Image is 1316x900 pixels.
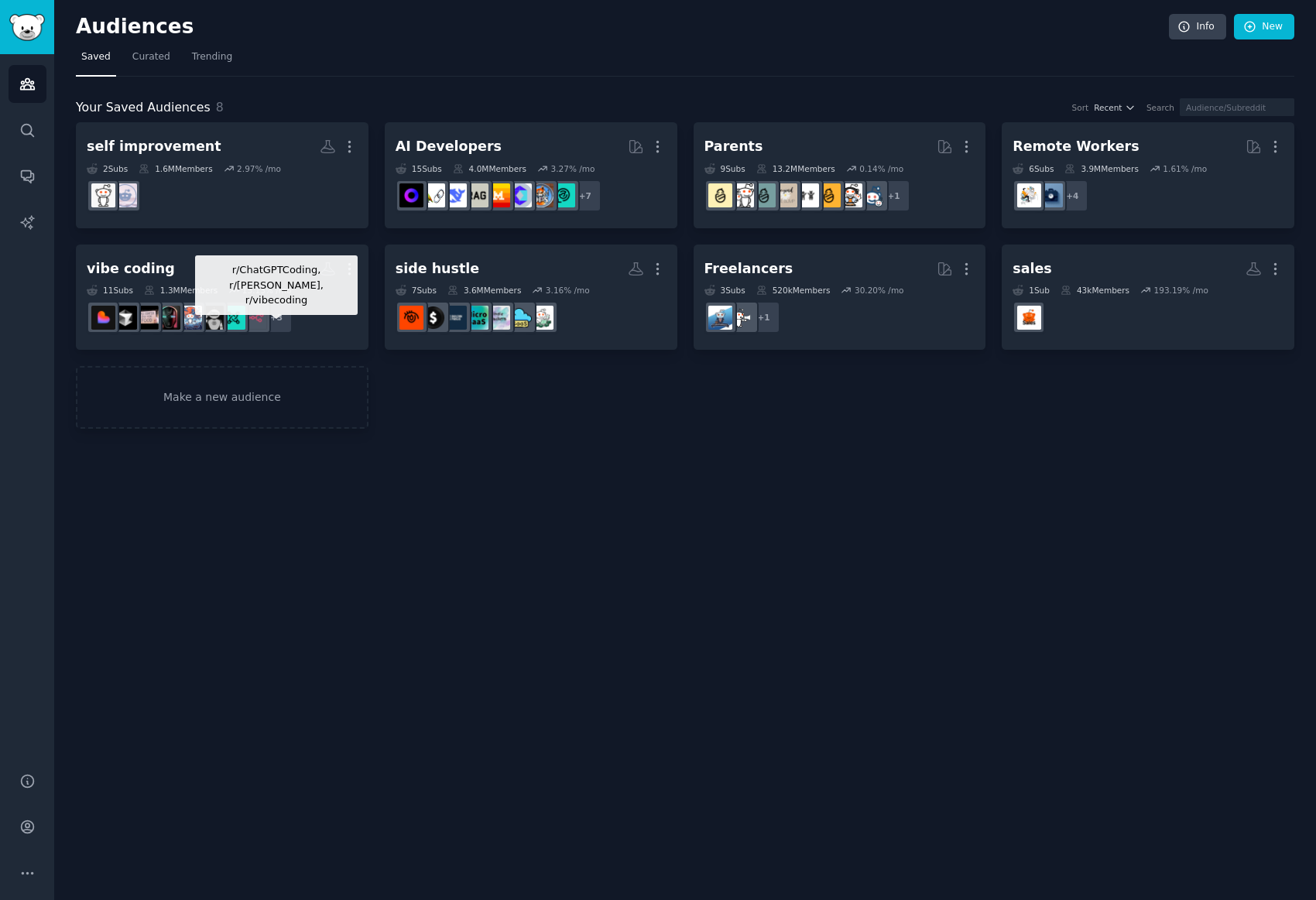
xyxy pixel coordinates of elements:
[1064,163,1138,174] div: 3.9M Members
[486,306,510,330] img: indiehackers
[748,301,780,334] div: + 1
[91,306,115,330] img: lovable
[221,306,245,330] img: LLMDevs
[551,183,575,207] img: AIDevelopersSociety
[756,163,835,174] div: 13.2M Members
[421,183,445,207] img: LangChain
[1061,285,1129,296] div: 43k Members
[91,183,115,207] img: emotionalintelligence
[127,45,176,77] a: Curated
[486,183,510,207] img: MistralAI
[76,366,368,429] a: Make a new audience
[87,163,128,174] div: 2 Sub s
[838,183,862,207] img: parentsofmultiples
[192,50,232,64] span: Trending
[708,306,732,330] img: ForHireFreelancers
[1072,102,1089,113] div: Sort
[187,45,238,77] a: Trending
[817,183,841,207] img: NewParents
[453,163,526,174] div: 4.0M Members
[1039,183,1063,207] img: work
[1056,180,1088,212] div: + 4
[694,122,986,228] a: Parents9Subs13.2MMembers0.14% /mo+1ParentsparentsofmultiplesNewParentstoddlersbeyondthebumpSingle...
[859,163,903,174] div: 0.14 % /mo
[1002,245,1294,351] a: sales1Sub43kMembers193.19% /moSales_Professionals
[1146,102,1174,113] div: Search
[385,245,677,351] a: side hustle7Subs3.6MMembers3.16% /mothesidehustlemicro_saasindiehackersmicrosaasbuildinpublicside...
[396,137,502,156] div: AI Developers
[421,306,445,330] img: sidehustle
[1163,163,1207,174] div: 1.61 % /mo
[704,259,793,279] div: Freelancers
[756,285,831,296] div: 520k Members
[156,306,180,330] img: aipromptprogramming
[878,180,910,212] div: + 1
[237,163,281,174] div: 2.97 % /mo
[1094,102,1136,113] button: Recent
[113,306,137,330] img: cursor
[443,306,467,330] img: buildinpublic
[1017,306,1041,330] img: Sales_Professionals
[87,259,175,279] div: vibe coding
[243,306,267,330] img: n8n
[399,183,423,207] img: LocalLLM
[178,306,202,330] img: AI_Agents
[396,163,442,174] div: 15 Sub s
[1013,137,1139,156] div: Remote Workers
[76,122,368,228] a: self improvement2Subs1.6MMembers2.97% /moDecidingToBeBetteremotionalintelligence
[1013,285,1050,296] div: 1 Sub
[1013,259,1052,279] div: sales
[9,14,45,41] img: GummySearch logo
[704,285,745,296] div: 3 Sub s
[1013,163,1054,174] div: 6 Sub s
[76,245,368,351] a: vibe coding11Subs1.3MMembers13.13% /mor/ChatGPTCoding, r/[PERSON_NAME], r/vibecoding+3n8nLLMDevsA...
[546,285,590,296] div: 3.16 % /mo
[113,183,137,207] img: DecidingToBeBetter
[87,285,133,296] div: 11 Sub s
[260,301,293,334] div: + 3
[242,285,292,296] div: 13.13 % /mo
[704,137,763,156] div: Parents
[551,163,595,174] div: 3.27 % /mo
[708,183,732,207] img: Parenting
[144,285,218,296] div: 1.3M Members
[87,137,221,156] div: self improvement
[1017,183,1041,207] img: RemoteJobs
[464,183,488,207] img: Rag
[396,285,437,296] div: 7 Sub s
[855,285,904,296] div: 30.20 % /mo
[464,306,488,330] img: microsaas
[396,259,479,279] div: side hustle
[704,163,745,174] div: 9 Sub s
[1180,98,1294,116] input: Audience/Subreddit
[529,306,553,330] img: thesidehustle
[200,306,224,330] img: AgentsOfAI
[529,183,553,207] img: llmops
[569,180,601,212] div: + 7
[773,183,797,207] img: beyondthebump
[1154,285,1208,296] div: 193.19 % /mo
[730,306,754,330] img: freelance_forhire
[76,98,211,118] span: Your Saved Audiences
[139,163,212,174] div: 1.6M Members
[76,45,116,77] a: Saved
[694,245,986,351] a: Freelancers3Subs520kMembers30.20% /mo+1freelance_forhireForHireFreelancers
[132,50,170,64] span: Curated
[1002,122,1294,228] a: Remote Workers6Subs3.9MMembers1.61% /mo+4workRemoteJobs
[730,183,754,207] img: daddit
[81,50,111,64] span: Saved
[508,306,532,330] img: micro_saas
[1234,14,1294,40] a: New
[76,15,1169,39] h2: Audiences
[399,306,423,330] img: SideJobs
[1094,102,1122,113] span: Recent
[1169,14,1226,40] a: Info
[508,183,532,207] img: OpenSourceAI
[443,183,467,207] img: DeepSeek
[795,183,819,207] img: toddlers
[752,183,776,207] img: SingleParents
[216,100,224,115] span: 8
[385,122,677,228] a: AI Developers15Subs4.0MMembers3.27% /mo+7AIDevelopersSocietyllmopsOpenSourceAIMistralAIRagDeepSee...
[860,183,884,207] img: Parents
[447,285,521,296] div: 3.6M Members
